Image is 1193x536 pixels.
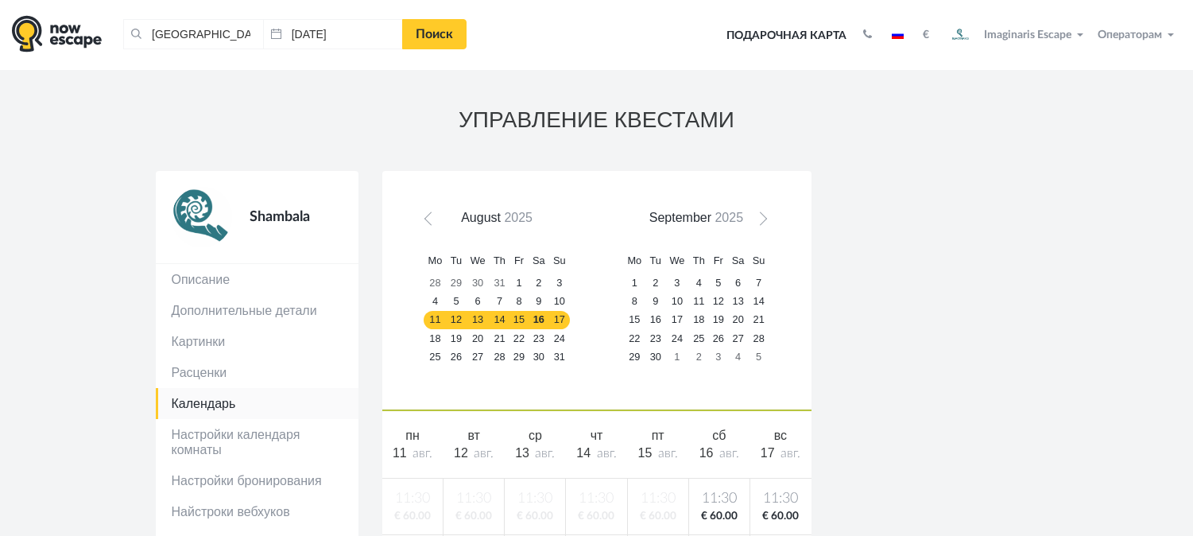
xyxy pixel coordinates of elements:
[529,311,549,329] a: 16
[753,509,808,524] span: € 60.00
[665,274,689,293] a: 3
[529,274,549,293] a: 2
[728,329,749,348] a: 27
[669,254,684,266] span: Wednesday
[466,274,490,293] a: 30
[753,489,808,509] span: 11:30
[490,329,509,348] a: 21
[665,329,689,348] a: 24
[1098,29,1162,41] span: Операторам
[123,19,263,49] input: Город или название квеста
[490,311,509,329] a: 14
[509,311,529,329] a: 15
[156,419,358,465] a: Настройки календаря комнаты
[645,274,665,293] a: 2
[549,274,570,293] a: 3
[156,496,358,527] a: Найстроки вебхуков
[393,446,407,460] span: 11
[549,329,570,348] a: 24
[689,274,709,293] a: 4
[549,293,570,311] a: 10
[638,446,653,460] span: 15
[915,27,937,43] button: €
[509,274,529,293] a: 1
[728,348,749,366] a: 4
[623,311,645,329] a: 15
[645,311,665,329] a: 16
[232,187,343,247] div: Shambala
[421,211,444,234] a: Prev
[709,293,728,311] a: 12
[156,295,358,326] a: Дополнительные детали
[529,293,549,311] a: 9
[623,348,645,366] a: 29
[549,311,570,329] a: 17
[689,293,709,311] a: 11
[721,18,852,53] a: Подарочная карта
[424,311,446,329] a: 11
[466,348,490,366] a: 27
[692,509,746,524] span: € 60.00
[699,446,714,460] span: 16
[466,311,490,329] a: 13
[509,329,529,348] a: 22
[471,254,486,266] span: Wednesday
[529,429,542,442] span: ср
[749,348,769,366] a: 5
[447,329,467,348] a: 19
[714,254,723,266] span: Friday
[645,348,665,366] a: 30
[494,254,505,266] span: Thursday
[156,264,358,295] a: Описание
[892,31,904,39] img: ru.jpg
[650,254,661,266] span: Tuesday
[490,348,509,366] a: 28
[709,348,728,366] a: 3
[597,447,617,460] span: авг.
[514,254,524,266] span: Friday
[984,26,1071,41] span: Imaginaris Escape
[623,293,645,311] a: 8
[490,274,509,293] a: 31
[466,293,490,311] a: 6
[427,216,440,228] span: Prev
[753,254,765,266] span: Sunday
[466,329,490,348] a: 20
[474,447,494,460] span: авг.
[413,447,432,460] span: авг.
[941,19,1090,51] button: Imaginaris Escape
[529,348,549,366] a: 30
[627,254,641,266] span: Monday
[553,254,566,266] span: Sunday
[576,446,591,460] span: 14
[761,446,775,460] span: 17
[692,489,746,509] span: 11:30
[447,311,467,329] a: 12
[12,15,102,52] img: logo
[693,254,705,266] span: Thursday
[652,429,664,442] span: пт
[689,348,709,366] a: 2
[732,254,745,266] span: Saturday
[156,326,358,357] a: Картинки
[923,29,929,41] strong: €
[591,429,603,442] span: чт
[447,274,467,293] a: 29
[623,274,645,293] a: 1
[424,293,446,311] a: 4
[529,329,549,348] a: 23
[709,311,728,329] a: 19
[645,329,665,348] a: 23
[424,348,446,366] a: 25
[533,254,545,266] span: Saturday
[535,447,555,460] span: авг.
[709,274,728,293] a: 5
[490,293,509,311] a: 7
[263,19,403,49] input: Дата
[658,447,678,460] span: авг.
[1094,27,1181,43] button: Операторам
[402,19,467,49] a: Поиск
[509,348,529,366] a: 29
[689,329,709,348] a: 25
[515,446,529,460] span: 13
